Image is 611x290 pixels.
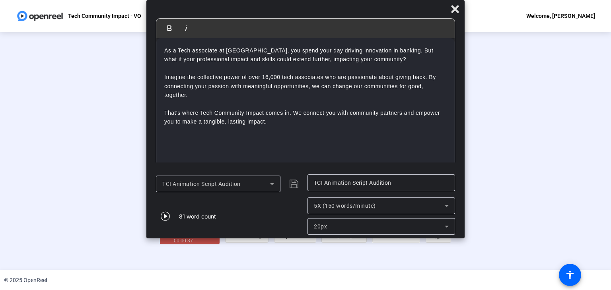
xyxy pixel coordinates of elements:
[68,11,141,21] p: Tech Community Impact - VO
[179,20,194,36] button: Italic (Ctrl+I)
[314,178,449,188] input: Title
[314,223,327,230] span: 20px
[16,8,64,24] img: OpenReel logo
[4,276,47,284] div: © 2025 OpenReel
[526,11,595,21] div: Welcome, [PERSON_NAME]
[179,212,216,220] div: 81 word count
[162,20,177,36] button: Bold (Ctrl+B)
[164,46,447,64] p: As a Tech associate at [GEOGRAPHIC_DATA], you spend your day driving innovation in banking. But w...
[162,181,241,187] span: TCI Animation Script Audition
[565,270,575,280] mat-icon: accessibility
[314,203,376,209] span: 5X (150 words/minute)
[164,108,447,126] p: That's where Tech Community Impact comes in. We connect you with community partners and empower y...
[164,73,447,99] p: Imagine the collective power of over 16,000 tech associates who are passionate about giving back....
[174,237,214,244] div: 00:00:37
